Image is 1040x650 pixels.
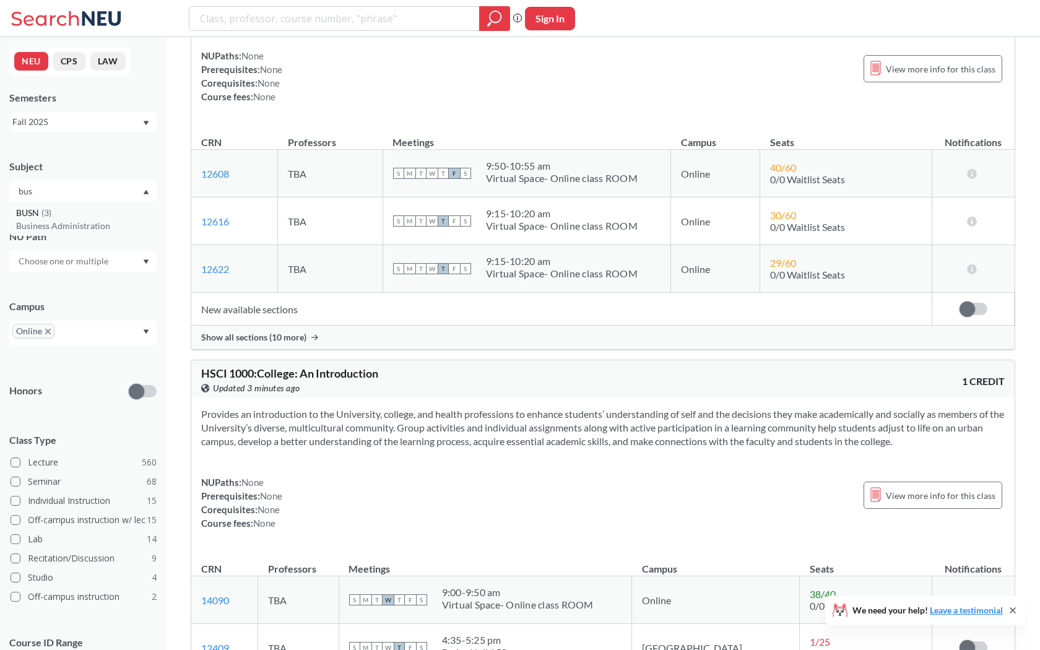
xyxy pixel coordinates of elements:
td: Online [671,150,760,197]
label: Seminar [11,474,157,490]
span: T [438,215,449,227]
span: None [258,504,280,515]
span: None [260,64,282,75]
div: 4:35 - 5:25 pm [442,634,508,646]
span: F [449,215,460,227]
div: Campus [9,300,157,313]
span: 0/0 Waitlist Seats [770,269,845,280]
td: TBA [278,197,383,245]
span: T [415,263,427,274]
div: Virtual Space- Online class ROOM [486,220,638,232]
span: 40 / 60 [770,162,796,173]
div: Dropdown arrow [9,251,157,272]
th: Professors [258,550,339,576]
div: Show all sections (10 more) [191,326,1015,349]
td: New available sections [191,293,932,326]
svg: Dropdown arrow [143,259,149,264]
span: T [371,594,383,605]
div: Virtual Space- Online class ROOM [442,599,594,611]
label: Off-campus instruction w/ lec [11,512,157,528]
svg: Dropdown arrow [143,329,149,334]
div: magnifying glass [479,6,510,31]
span: 38 / 40 [810,588,836,600]
span: S [349,594,360,605]
span: T [415,215,427,227]
span: Class Type [9,433,157,447]
span: S [460,215,471,227]
button: LAW [90,52,126,71]
p: Business Administration [16,220,156,232]
a: Leave a testimonial [930,605,1003,615]
span: F [449,168,460,179]
div: Virtual Space- Online class ROOM [486,172,638,184]
div: NUPaths: Prerequisites: Corequisites: Course fees: [201,475,282,530]
span: W [383,594,394,605]
td: Online [632,576,800,624]
span: S [460,168,471,179]
span: None [253,91,275,102]
span: W [427,215,438,227]
span: T [415,168,427,179]
span: 0/0 Waitlist Seats [810,600,885,612]
span: F [405,594,416,605]
svg: magnifying glass [487,10,502,27]
span: 0/0 Waitlist Seats [770,221,845,233]
span: View more info for this class [886,488,995,503]
span: T [438,168,449,179]
span: T [394,594,405,605]
svg: X to remove pill [45,329,51,334]
span: HSCI 1000 : College: An Introduction [201,366,378,380]
span: OnlineX to remove pill [12,324,54,339]
span: S [460,263,471,274]
span: 1 / 25 [810,636,830,648]
span: 9 [152,552,157,565]
span: 1 CREDIT [962,375,1005,388]
p: Honors [9,384,42,398]
span: F [449,263,460,274]
td: TBA [258,576,339,624]
span: 68 [147,475,157,488]
label: Recitation/Discussion [11,550,157,566]
div: Dropdown arrowBUSN(3)Business Administration [9,181,157,202]
span: 15 [147,513,157,527]
button: Sign In [525,7,575,30]
span: 30 / 60 [770,209,796,221]
td: TBA [278,245,383,293]
span: M [404,263,415,274]
span: None [241,50,264,61]
p: Course ID Range [9,636,157,650]
span: 560 [142,456,157,469]
button: NEU [14,52,48,71]
input: Choose one or multiple [12,254,116,269]
div: NU Path [9,230,157,243]
span: 14 [147,532,157,546]
section: Provides an introduction to the University, college, and health professions to enhance students’ ... [201,407,1005,448]
span: 29 / 60 [770,257,796,269]
label: Off-campus instruction [11,589,157,605]
input: Choose one or multiple [12,184,116,199]
div: 9:15 - 10:20 am [486,207,638,220]
td: Online [671,197,760,245]
span: Show all sections (10 more) [201,332,306,343]
span: ( 3 ) [41,207,51,218]
th: Campus [632,550,800,576]
th: Meetings [383,123,670,150]
span: W [427,263,438,274]
span: None [260,490,282,501]
span: W [427,168,438,179]
span: 2 [152,590,157,604]
div: CRN [201,562,222,576]
div: 9:00 - 9:50 am [442,586,594,599]
span: We need your help! [852,606,1003,615]
a: 12622 [201,263,229,275]
div: Fall 2025Dropdown arrow [9,112,157,132]
div: 9:15 - 10:20 am [486,255,638,267]
a: 14090 [201,594,229,606]
th: Notifications [932,123,1015,150]
th: Campus [671,123,760,150]
span: BUSN [16,206,41,220]
span: 0/0 Waitlist Seats [770,173,845,185]
svg: Dropdown arrow [143,189,149,194]
span: None [253,518,275,529]
div: Virtual Space- Online class ROOM [486,267,638,280]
